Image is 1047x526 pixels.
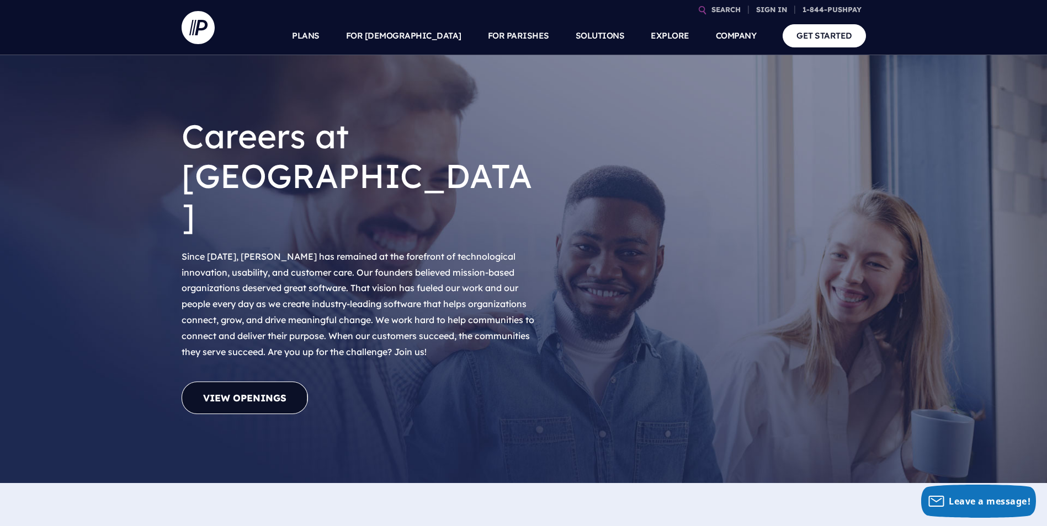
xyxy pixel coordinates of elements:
[182,108,540,244] h1: Careers at [GEOGRAPHIC_DATA]
[576,17,625,55] a: SOLUTIONS
[716,17,757,55] a: COMPANY
[651,17,689,55] a: EXPLORE
[346,17,461,55] a: FOR [DEMOGRAPHIC_DATA]
[182,251,534,357] span: Since [DATE], [PERSON_NAME] has remained at the forefront of technological innovation, usability,...
[182,382,308,414] a: View Openings
[921,485,1036,518] button: Leave a message!
[783,24,866,47] a: GET STARTED
[488,17,549,55] a: FOR PARISHES
[949,495,1030,507] span: Leave a message!
[292,17,320,55] a: PLANS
